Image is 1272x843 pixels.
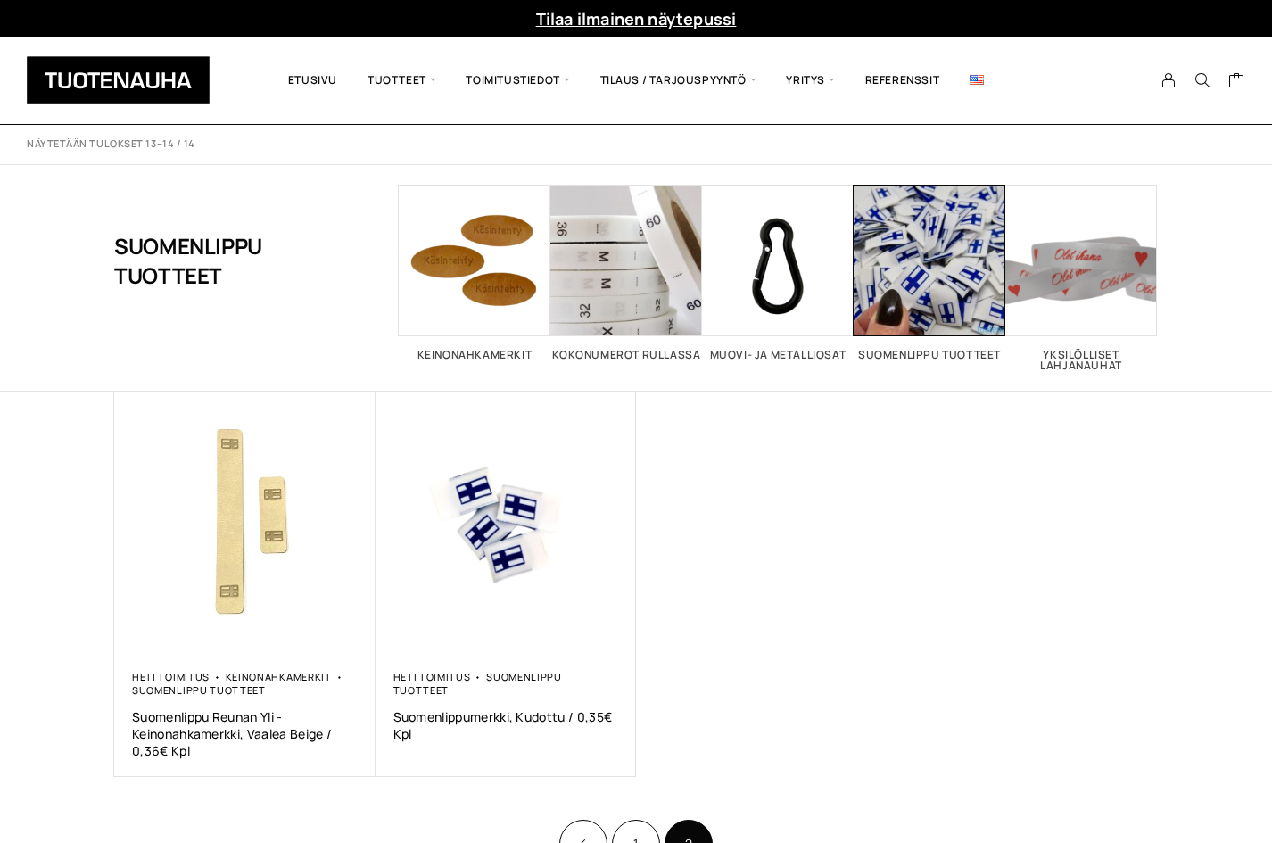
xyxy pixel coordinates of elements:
a: My Account [1152,72,1186,88]
a: Suomenlippu Reunan Yli -Keinonahkamerkki, Vaalea Beige / 0,36€ Kpl [132,708,358,759]
a: Visit product category Keinonahkamerkit [399,185,550,360]
a: Visit product category Yksilölliset lahjanauhat [1005,185,1157,371]
a: Keinonahkamerkit [226,670,332,683]
img: Tuotenauha Oy [27,56,210,104]
a: Referenssit [850,50,955,111]
a: Cart [1228,71,1245,93]
a: Etusivu [273,50,352,111]
span: Tuotteet [352,50,450,111]
a: Suomenlippumerkki, Kudottu / 0,35€ Kpl [393,708,619,742]
h2: Kokonumerot rullassa [550,350,702,360]
h2: Suomenlippu tuotteet [854,350,1005,360]
img: English [970,75,984,85]
h2: Muovi- ja metalliosat [702,350,854,360]
a: Heti toimitus [132,670,210,683]
p: Näytetään tulokset 13–14 / 14 [27,137,195,151]
h2: Yksilölliset lahjanauhat [1005,350,1157,371]
button: Search [1185,72,1219,88]
span: Yritys [771,50,849,111]
h2: Keinonahkamerkit [399,350,550,360]
a: Visit product category Suomenlippu tuotteet [854,185,1005,360]
a: Heti toimitus [393,670,471,683]
a: Suomenlippu tuotteet [393,670,562,697]
h1: Suomenlippu tuotteet [114,185,310,336]
a: Tilaa ilmainen näytepussi [536,8,737,29]
span: Tilaus / Tarjouspyyntö [585,50,772,111]
span: Toimitustiedot [450,50,584,111]
a: Suomenlippu tuotteet [132,683,266,697]
a: Visit product category Muovi- ja metalliosat [702,185,854,360]
a: Visit product category Kokonumerot rullassa [550,185,702,360]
